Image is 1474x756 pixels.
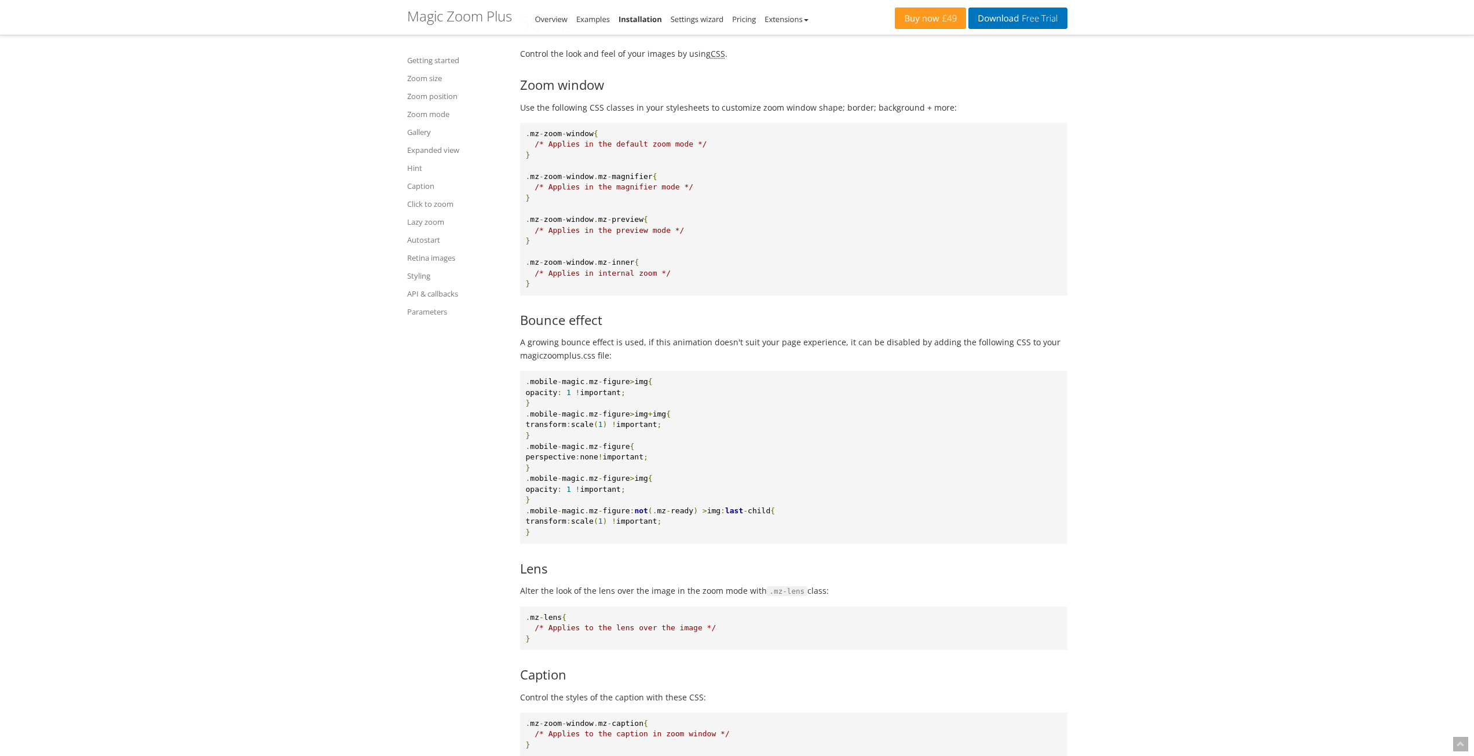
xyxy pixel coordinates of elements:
[562,442,584,451] span: magic
[535,269,671,277] span: /* Applies in internal zoom */
[648,474,653,483] span: {
[571,420,594,429] span: scale
[580,485,620,494] span: important
[770,506,775,515] span: {
[607,719,612,728] span: -
[653,410,666,418] span: img
[566,517,571,525] span: :
[566,258,594,266] span: window
[407,179,506,193] a: Caption
[562,613,566,622] span: {
[557,485,562,494] span: :
[603,410,630,418] span: figure
[526,129,531,138] span: .
[603,442,630,451] span: figure
[968,8,1067,29] a: DownloadFree Trial
[707,506,720,515] span: img
[544,129,562,138] span: zoom
[407,71,506,85] a: Zoom size
[557,388,562,397] span: :
[526,236,531,245] span: }
[603,506,630,515] span: figure
[407,287,506,301] a: API & callbacks
[603,452,643,461] span: important
[634,377,648,386] span: img
[589,506,598,515] span: mz
[539,215,544,224] span: -
[643,215,648,224] span: {
[657,420,662,429] span: ;
[566,215,594,224] span: window
[562,215,566,224] span: -
[535,729,730,738] span: /* Applies to the caption in zoom window */
[530,506,557,515] span: mobile
[562,377,584,386] span: magic
[526,420,566,429] span: transform
[630,474,635,483] span: >
[526,613,531,622] span: .
[526,258,531,266] span: .
[621,388,626,397] span: ;
[520,78,1067,92] h3: Zoom window
[598,442,603,451] span: -
[539,613,544,622] span: -
[576,14,610,24] a: Examples
[643,452,648,461] span: ;
[580,388,620,397] span: important
[594,129,598,138] span: {
[562,172,566,181] span: -
[580,452,598,461] span: none
[630,377,635,386] span: >
[589,474,598,483] span: mz
[544,719,562,728] span: zoom
[765,14,808,24] a: Extensions
[711,48,725,59] acronym: Cascading Style Sheets
[407,9,512,24] h1: Magic Zoom Plus
[634,410,648,418] span: img
[1019,14,1058,23] span: Free Trial
[612,258,634,266] span: inner
[566,388,571,397] span: 1
[612,215,643,224] span: preview
[539,129,544,138] span: -
[526,442,531,451] span: .
[520,667,1067,681] h3: Caption
[630,442,635,451] span: {
[598,410,603,418] span: -
[607,215,612,224] span: -
[562,506,584,515] span: magic
[530,613,539,622] span: mz
[562,129,566,138] span: -
[526,463,531,472] span: }
[598,517,603,525] span: 1
[566,719,594,728] span: window
[598,474,603,483] span: -
[630,410,635,418] span: >
[562,258,566,266] span: -
[939,14,957,23] span: £49
[407,143,506,157] a: Expanded view
[566,129,594,138] span: window
[571,517,594,525] span: scale
[648,410,653,418] span: +
[526,399,531,407] span: }
[732,14,756,24] a: Pricing
[748,506,770,515] span: child
[607,172,612,181] span: -
[584,474,589,483] span: .
[594,258,598,266] span: .
[544,613,562,622] span: lens
[557,377,562,386] span: -
[526,377,531,386] span: .
[603,517,608,525] span: )
[566,172,594,181] span: window
[576,485,580,494] span: !
[544,258,562,266] span: zoom
[657,506,667,515] span: mz
[530,377,557,386] span: mobile
[535,226,684,235] span: /* Applies in the preview mode */
[526,215,531,224] span: .
[603,474,630,483] span: figure
[526,452,576,461] span: perspective
[612,517,616,525] span: !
